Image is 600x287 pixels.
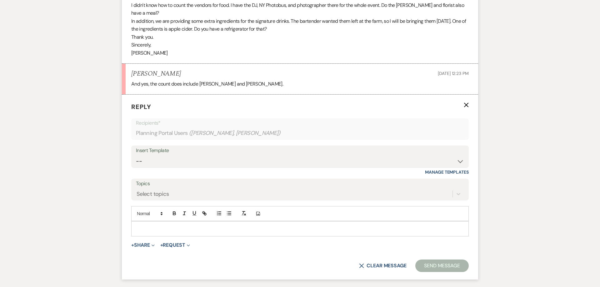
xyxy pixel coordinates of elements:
div: Planning Portal Users [136,127,464,139]
button: Send Message [415,260,469,272]
p: I didn't know how to count the vendors for food. I have the DJ, NY Photobus, and photographer the... [131,1,469,17]
label: Topics [136,179,464,188]
h5: [PERSON_NAME] [131,70,181,78]
p: Recipients* [136,119,464,127]
span: [DATE] 12:23 PM [438,71,469,76]
span: ( [PERSON_NAME], [PERSON_NAME] ) [189,129,281,137]
a: Manage Templates [425,169,469,175]
p: Thank you. [131,33,469,41]
button: Share [131,243,155,248]
span: Reply [131,103,151,111]
div: Insert Template [136,146,464,155]
p: [PERSON_NAME] [131,49,469,57]
p: Sincerely, [131,41,469,49]
div: Select topics [137,190,169,198]
span: + [131,243,134,248]
button: Clear message [359,263,407,268]
button: Request [160,243,190,248]
p: And yes, the count does include [PERSON_NAME] and [PERSON_NAME]. [131,80,469,88]
span: + [160,243,163,248]
p: In addition, we are providing some extra ingredients for the signature drinks. The bartender want... [131,17,469,33]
